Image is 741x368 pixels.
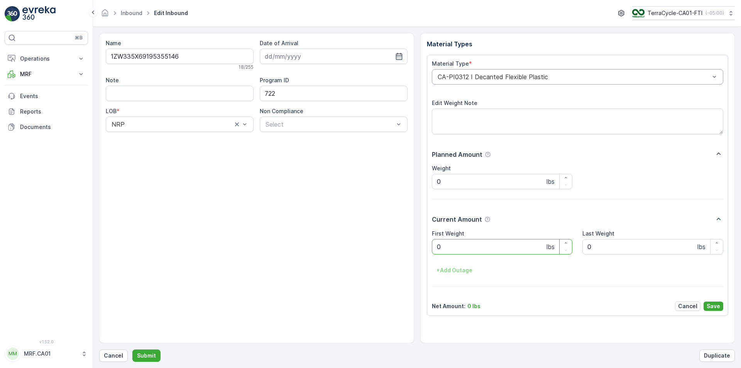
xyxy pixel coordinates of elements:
p: TerraCycle-CA01-FTI [648,9,702,17]
label: Last Weight [582,230,614,237]
button: Submit [132,349,161,362]
label: Edit Weight Note [432,100,477,106]
img: logo_light-DOdMpM7g.png [22,6,56,22]
label: Note [106,77,119,83]
a: Documents [5,119,88,135]
label: Non Compliance [260,108,303,114]
div: Help Tooltip Icon [485,151,491,158]
img: logo [5,6,20,22]
div: MM [7,348,19,360]
p: Material Types [427,39,729,49]
button: Save [704,302,723,311]
button: MRF [5,66,88,82]
p: MRF [20,70,73,78]
label: First Weight [432,230,464,237]
p: ( -05:00 ) [705,10,724,16]
div: Help Tooltip Icon [484,216,491,222]
label: Name [106,40,121,46]
button: +Add Outage [432,264,477,276]
p: Duplicate [704,352,730,360]
p: Current Amount [432,215,482,224]
span: v 1.52.0 [5,339,88,344]
p: Select [266,120,394,129]
p: Submit [137,352,156,360]
a: Homepage [101,12,109,18]
p: Events [20,92,85,100]
p: Documents [20,123,85,131]
label: Material Type [432,60,469,67]
p: MRF.CA01 [24,350,77,358]
span: Edit Inbound [152,9,189,17]
p: lbs [546,177,555,186]
a: Events [5,88,88,104]
a: Reports [5,104,88,119]
a: Inbound [121,10,142,16]
p: Net Amount : [432,302,465,310]
p: Cancel [104,352,123,360]
p: ⌘B [75,35,83,41]
label: LOB [106,108,117,114]
p: lbs [697,242,705,251]
p: Reports [20,108,85,115]
p: Save [707,302,720,310]
p: Planned Amount [432,150,482,159]
p: 18 / 255 [239,64,254,70]
p: lbs [546,242,555,251]
button: Cancel [675,302,700,311]
button: MMMRF.CA01 [5,346,88,362]
button: TerraCycle-CA01-FTI(-05:00) [632,6,735,20]
button: Operations [5,51,88,66]
p: + Add Outage [436,266,472,274]
p: 0 lbs [467,302,480,310]
label: Program ID [260,77,289,83]
button: Cancel [99,349,128,362]
p: Cancel [678,302,697,310]
p: Operations [20,55,73,63]
label: Date of Arrival [260,40,298,46]
input: dd/mm/yyyy [260,49,408,64]
img: TC_BVHiTW6.png [632,9,645,17]
button: Duplicate [699,349,735,362]
label: Weight [432,165,451,171]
